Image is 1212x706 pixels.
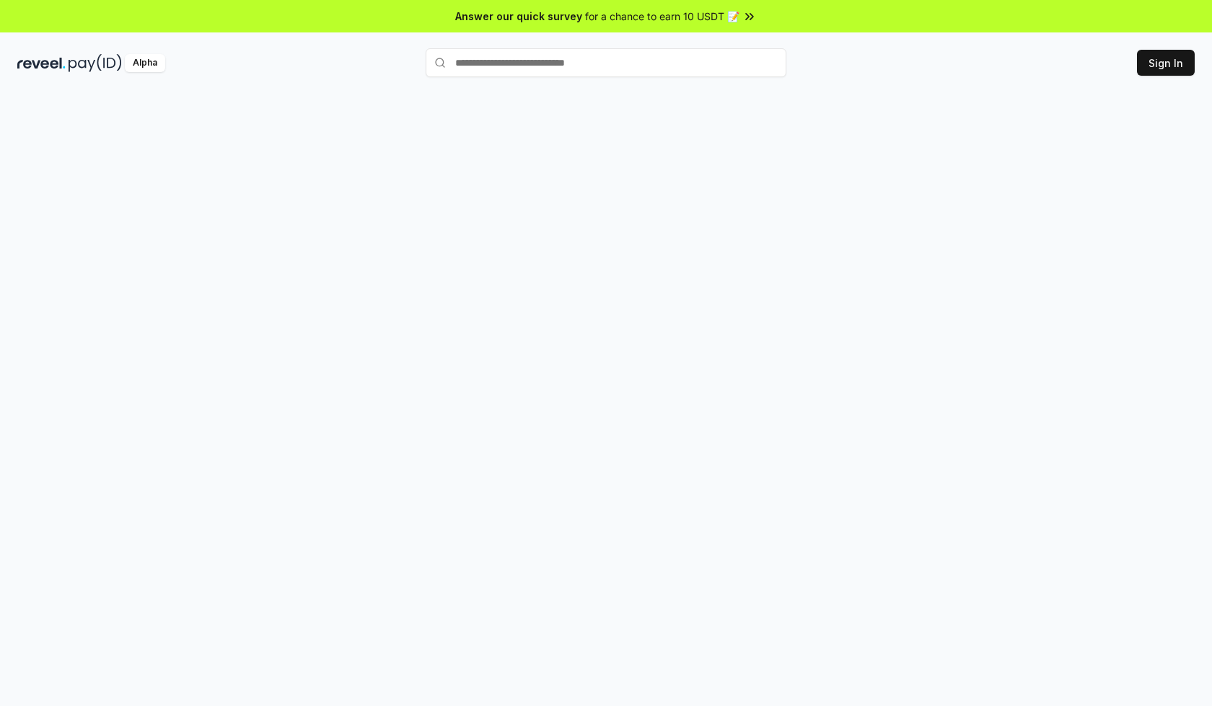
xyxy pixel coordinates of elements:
[1137,50,1195,76] button: Sign In
[585,9,739,24] span: for a chance to earn 10 USDT 📝
[69,54,122,72] img: pay_id
[17,54,66,72] img: reveel_dark
[125,54,165,72] div: Alpha
[455,9,582,24] span: Answer our quick survey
